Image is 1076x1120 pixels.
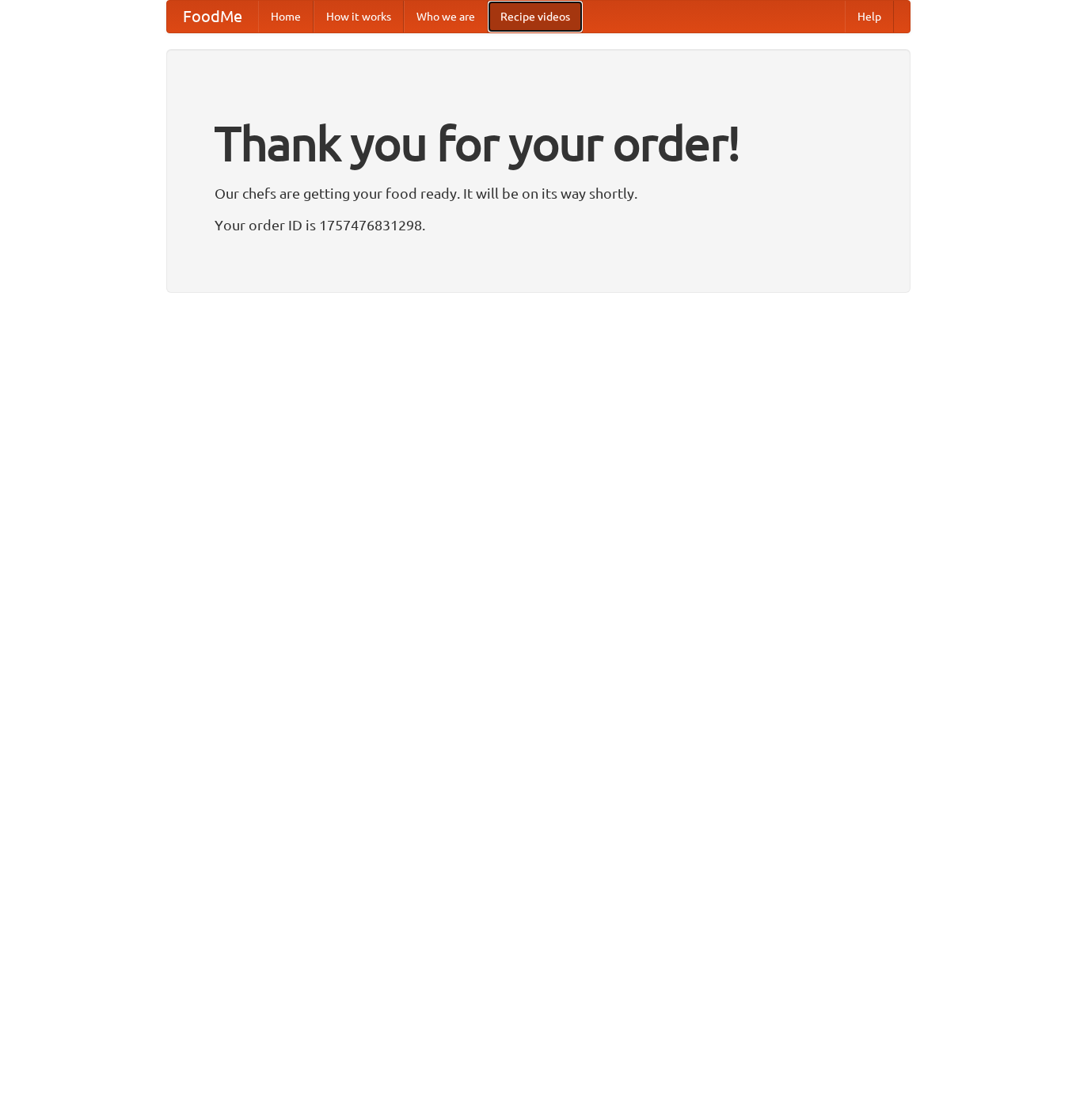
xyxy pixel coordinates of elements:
[314,1,404,32] a: How it works
[488,1,583,32] a: Recipe videos
[845,1,894,32] a: Help
[404,1,488,32] a: Who we are
[167,1,258,32] a: FoodMe
[258,1,314,32] a: Home
[215,105,862,181] h1: Thank you for your order!
[215,213,862,237] p: Your order ID is 1757476831298.
[215,181,862,205] p: Our chefs are getting your food ready. It will be on its way shortly.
